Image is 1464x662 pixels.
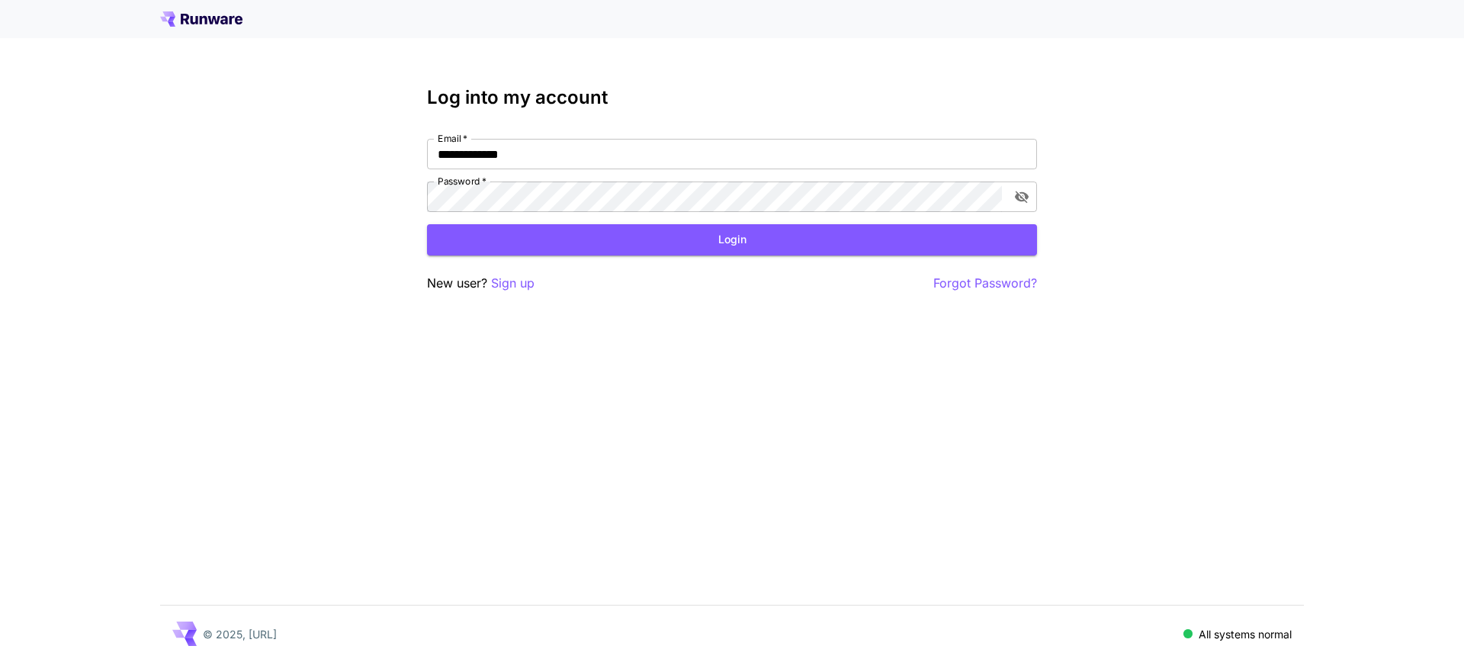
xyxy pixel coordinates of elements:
[203,626,277,642] p: © 2025, [URL]
[427,224,1037,255] button: Login
[1008,183,1035,210] button: toggle password visibility
[427,274,535,293] p: New user?
[427,87,1037,108] h3: Log into my account
[438,132,467,145] label: Email
[438,175,486,188] label: Password
[491,274,535,293] button: Sign up
[1199,626,1292,642] p: All systems normal
[933,274,1037,293] button: Forgot Password?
